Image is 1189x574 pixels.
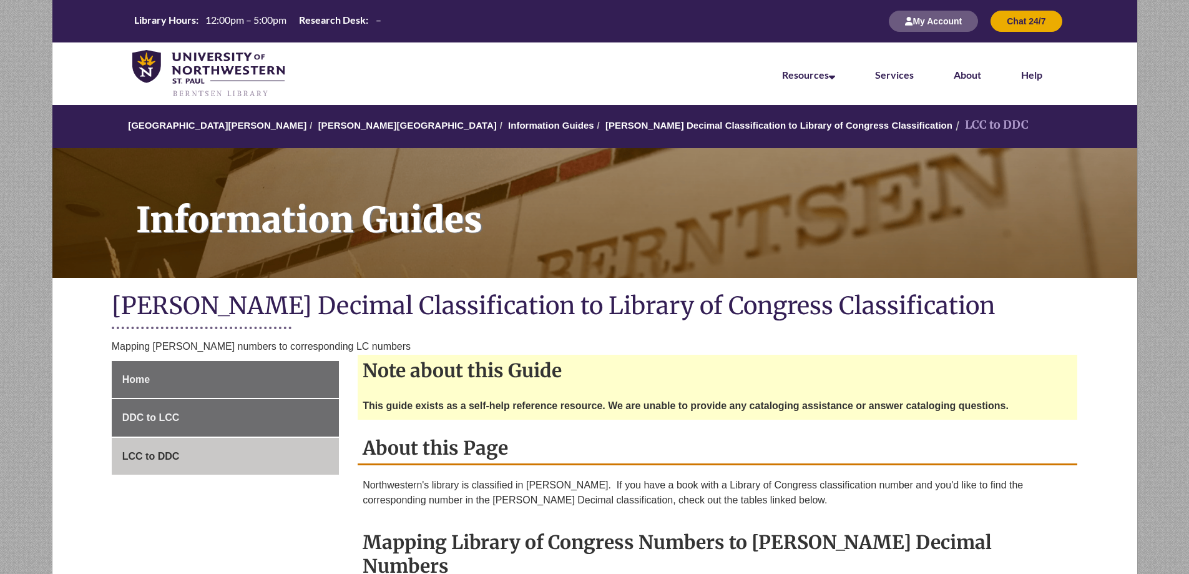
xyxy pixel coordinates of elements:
[952,116,1029,134] li: LCC to DDC
[889,11,978,32] button: My Account
[318,120,497,131] a: [PERSON_NAME][GEOGRAPHIC_DATA]
[358,355,1077,386] h2: Note about this Guide
[363,400,1009,411] strong: This guide exists as a self-help reference resource. We are unable to provide any cataloging assi...
[122,374,150,385] span: Home
[376,14,381,26] span: –
[991,16,1062,26] a: Chat 24/7
[991,11,1062,32] button: Chat 24/7
[508,120,594,131] a: Information Guides
[605,120,952,131] a: [PERSON_NAME] Decimal Classification to Library of Congress Classification
[112,361,339,398] a: Home
[112,438,339,475] a: LCC to DDC
[122,148,1137,262] h1: Information Guides
[112,361,339,475] div: Guide Page Menu
[129,13,386,30] a: Hours Today
[132,50,285,99] img: UNWSP Library Logo
[129,13,200,27] th: Library Hours:
[112,341,411,352] span: Mapping [PERSON_NAME] numbers to corresponding LC numbers
[363,478,1072,508] p: Northwestern's library is classified in [PERSON_NAME]. If you have a book with a Library of Congr...
[112,290,1078,324] h1: [PERSON_NAME] Decimal Classification to Library of Congress Classification
[358,432,1077,465] h2: About this Page
[128,120,306,131] a: [GEOGRAPHIC_DATA][PERSON_NAME]
[112,399,339,437] a: DDC to LCC
[205,14,286,26] span: 12:00pm – 5:00pm
[122,451,180,462] span: LCC to DDC
[875,69,914,81] a: Services
[782,69,835,81] a: Resources
[954,69,981,81] a: About
[889,16,978,26] a: My Account
[122,412,180,423] span: DDC to LCC
[129,13,386,29] table: Hours Today
[1021,69,1042,81] a: Help
[294,13,370,27] th: Research Desk:
[52,148,1137,278] a: Information Guides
